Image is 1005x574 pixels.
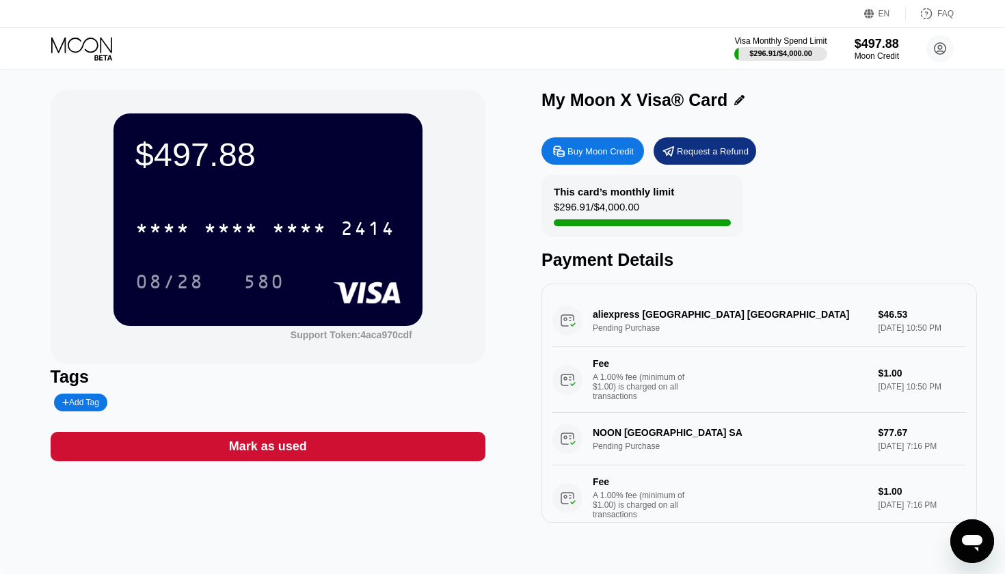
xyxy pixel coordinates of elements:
[855,37,899,51] div: $497.88
[734,36,827,46] div: Visa Monthly Spend Limit
[552,347,966,413] div: FeeA 1.00% fee (minimum of $1.00) is charged on all transactions$1.00[DATE] 10:50 PM
[51,367,486,387] div: Tags
[734,36,827,61] div: Visa Monthly Spend Limit$296.91/$4,000.00
[749,49,812,57] div: $296.91 / $4,000.00
[554,186,674,197] div: This card’s monthly limit
[593,491,695,519] div: A 1.00% fee (minimum of $1.00) is charged on all transactions
[593,372,695,401] div: A 1.00% fee (minimum of $1.00) is charged on all transactions
[554,201,639,219] div: $296.91 / $4,000.00
[291,329,412,340] div: Support Token: 4aca970cdf
[51,432,486,461] div: Mark as used
[593,476,688,487] div: Fee
[567,146,634,157] div: Buy Moon Credit
[54,394,107,411] div: Add Tag
[243,273,284,295] div: 580
[855,51,899,61] div: Moon Credit
[233,264,295,299] div: 580
[291,329,412,340] div: Support Token:4aca970cdf
[135,273,204,295] div: 08/28
[879,486,966,497] div: $1.00
[135,135,401,174] div: $497.88
[541,90,727,110] div: My Moon X Visa® Card
[879,382,966,392] div: [DATE] 10:50 PM
[937,9,954,18] div: FAQ
[879,500,966,510] div: [DATE] 7:16 PM
[879,368,966,379] div: $1.00
[552,465,966,531] div: FeeA 1.00% fee (minimum of $1.00) is charged on all transactions$1.00[DATE] 7:16 PM
[62,398,99,407] div: Add Tag
[125,264,214,299] div: 08/28
[541,137,644,165] div: Buy Moon Credit
[879,9,890,18] div: EN
[654,137,756,165] div: Request a Refund
[229,439,307,454] div: Mark as used
[950,519,994,563] iframe: Button to launch messaging window
[541,250,977,270] div: Payment Details
[864,7,906,20] div: EN
[906,7,954,20] div: FAQ
[677,146,749,157] div: Request a Refund
[340,219,395,241] div: 2414
[593,358,688,369] div: Fee
[855,37,899,61] div: $497.88Moon Credit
